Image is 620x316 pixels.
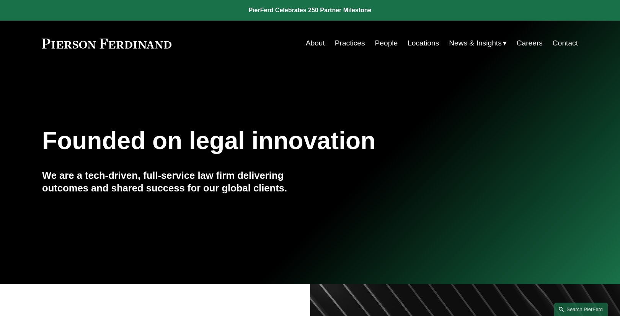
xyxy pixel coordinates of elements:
a: People [375,36,398,50]
a: folder dropdown [449,36,507,50]
a: Search this site [554,303,608,316]
a: About [306,36,325,50]
h1: Founded on legal innovation [42,127,489,155]
span: News & Insights [449,37,502,50]
a: Contact [553,36,578,50]
a: Practices [335,36,365,50]
a: Locations [408,36,439,50]
h4: We are a tech-driven, full-service law firm delivering outcomes and shared success for our global... [42,169,310,194]
a: Careers [517,36,543,50]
